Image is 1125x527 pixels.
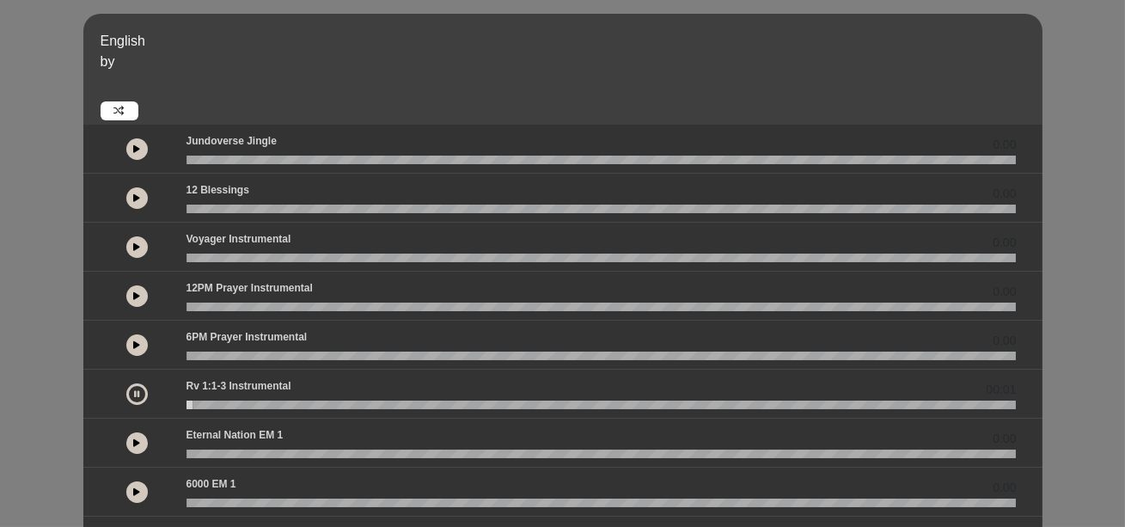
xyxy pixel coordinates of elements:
[993,136,1016,154] span: 0.00
[186,329,308,345] p: 6PM Prayer Instrumental
[186,427,284,443] p: Eternal Nation EM 1
[186,182,249,198] p: 12 Blessings
[986,381,1016,399] span: 00:01
[186,476,236,492] p: 6000 EM 1
[993,283,1016,301] span: 0.00
[186,133,277,149] p: Jundoverse Jingle
[186,280,313,296] p: 12PM Prayer Instrumental
[993,332,1016,350] span: 0.00
[186,231,291,247] p: Voyager Instrumental
[993,185,1016,203] span: 0.00
[101,54,115,69] span: by
[993,430,1016,448] span: 0.00
[186,378,291,394] p: Rv 1:1-3 Instrumental
[993,479,1016,497] span: 0.00
[993,234,1016,252] span: 0.00
[101,31,1038,52] p: English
